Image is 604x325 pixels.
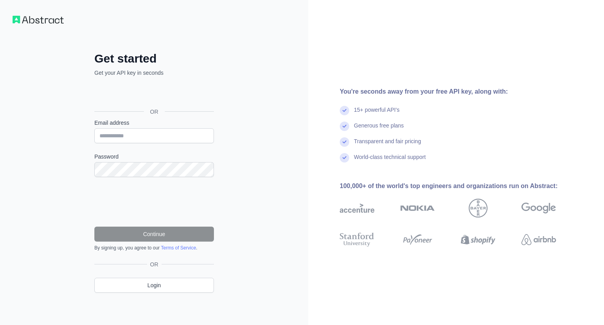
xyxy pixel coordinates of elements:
[340,87,581,96] div: You're seconds away from your free API key, along with:
[340,137,349,147] img: check mark
[400,199,435,218] img: nokia
[354,106,400,122] div: 15+ powerful API's
[94,187,214,217] iframe: reCAPTCHA
[340,181,581,191] div: 100,000+ of the world's top engineers and organizations run on Abstract:
[521,199,556,218] img: google
[521,231,556,248] img: airbnb
[354,153,426,169] div: World-class technical support
[354,122,404,137] div: Generous free plans
[400,231,435,248] img: payoneer
[340,106,349,115] img: check mark
[161,245,196,251] a: Terms of Service
[13,16,64,24] img: Workflow
[94,52,214,66] h2: Get started
[94,227,214,242] button: Continue
[461,231,495,248] img: shopify
[469,199,488,218] img: bayer
[94,153,214,161] label: Password
[94,69,214,77] p: Get your API key in seconds
[94,119,214,127] label: Email address
[340,122,349,131] img: check mark
[340,199,374,218] img: accenture
[354,137,421,153] div: Transparent and fair pricing
[94,245,214,251] div: By signing up, you agree to our .
[340,153,349,162] img: check mark
[90,85,216,103] iframe: Sign in with Google Button
[147,260,162,268] span: OR
[144,108,165,116] span: OR
[94,278,214,293] a: Login
[340,231,374,248] img: stanford university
